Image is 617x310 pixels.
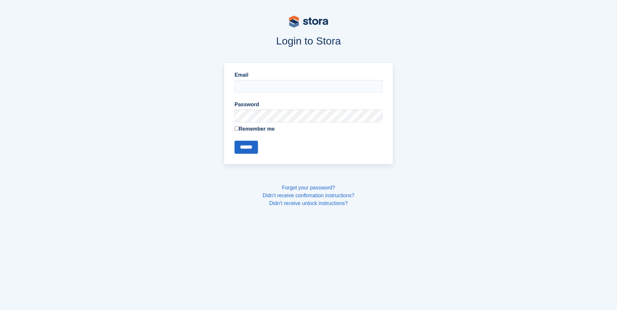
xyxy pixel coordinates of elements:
[269,200,348,206] a: Didn't receive unlock instructions?
[235,125,382,133] label: Remember me
[235,71,382,79] label: Email
[262,193,354,198] a: Didn't receive confirmation instructions?
[282,185,335,190] a: Forgot your password?
[100,35,517,47] h1: Login to Stora
[289,16,328,28] img: stora-logo-53a41332b3708ae10de48c4981b4e9114cc0af31d8433b30ea865607fb682f29.svg
[235,126,239,131] input: Remember me
[235,101,382,109] label: Password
